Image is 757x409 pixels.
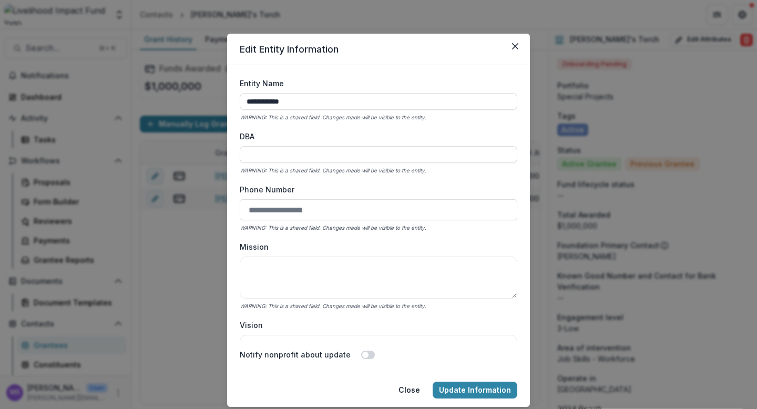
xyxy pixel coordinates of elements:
[227,34,530,65] header: Edit Entity Information
[240,78,511,89] label: Entity Name
[392,382,426,398] button: Close
[240,114,426,120] i: WARNING: This is a shared field. Changes made will be visible to the entity.
[240,131,511,142] label: DBA
[433,382,517,398] button: Update Information
[240,167,426,173] i: WARNING: This is a shared field. Changes made will be visible to the entity.
[240,184,511,195] label: Phone Number
[240,303,426,309] i: WARNING: This is a shared field. Changes made will be visible to the entity.
[240,241,511,252] label: Mission
[507,38,524,55] button: Close
[240,320,511,331] label: Vision
[240,349,351,360] label: Notify nonprofit about update
[240,224,426,231] i: WARNING: This is a shared field. Changes made will be visible to the entity.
